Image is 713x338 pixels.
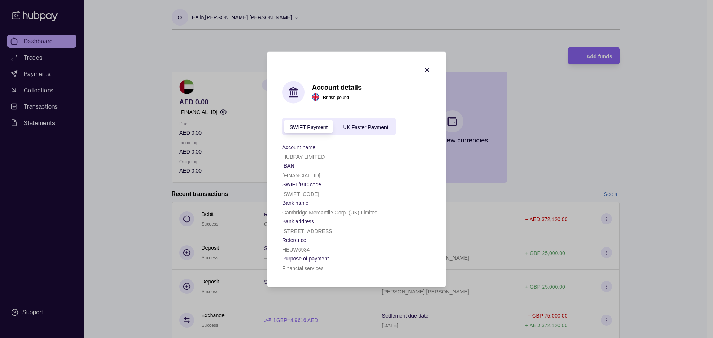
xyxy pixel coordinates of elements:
p: [SWIFT_CODE] [282,191,319,197]
p: Purpose of payment [282,255,329,261]
h1: Account details [312,83,362,91]
span: UK Faster Payment [343,124,388,130]
span: SWIFT Payment [290,124,328,130]
p: British pound [323,93,349,101]
p: Reference [282,237,306,243]
p: IBAN [282,163,294,168]
p: Bank address [282,218,314,224]
p: Account name [282,144,316,150]
p: HUBPAY LIMITED [282,154,325,160]
p: [FINANCIAL_ID] [282,172,320,178]
img: gb [312,93,319,101]
p: Financial services [282,265,323,271]
p: [STREET_ADDRESS] [282,228,333,234]
p: HEUW6934 [282,246,310,252]
div: accountIndex [282,118,396,135]
p: Bank name [282,200,309,206]
p: Cambridge Mercantile Corp. (UK) Limited [282,209,378,215]
p: SWIFT/BIC code [282,181,321,187]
